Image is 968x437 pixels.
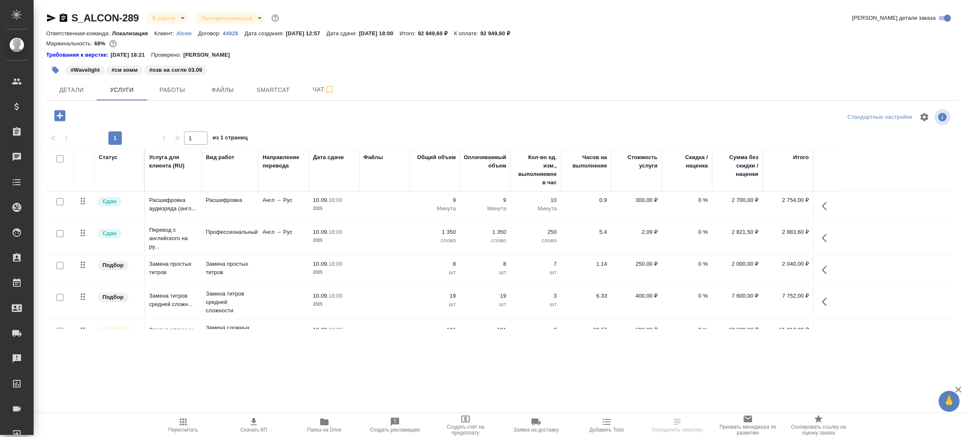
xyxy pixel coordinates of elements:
[103,293,124,301] p: Подбор
[464,326,506,334] p: 101
[313,236,355,245] p: 2025
[767,196,809,204] p: 2 754,00 ₽
[149,292,197,309] p: Замена титров средней сложн...
[515,268,557,277] p: шт
[616,196,658,204] p: 300,00 ₽
[152,85,192,95] span: Работы
[176,30,198,37] p: Alcon
[149,226,197,251] p: Перевод с английского на ру...
[666,292,708,300] p: 0 %
[198,30,223,37] p: Договор:
[46,61,65,79] button: Добавить тэг
[515,260,557,268] p: 7
[817,326,837,346] button: Показать кнопки
[666,228,708,236] p: 0 %
[108,38,118,49] button: 24442.04 RUB;
[48,107,71,124] button: Добавить услугу
[561,288,611,317] td: 6.33
[515,196,557,204] p: 10
[454,30,480,37] p: К оплате:
[206,196,254,204] p: Расшифровка
[105,66,143,73] span: см комм
[313,204,355,213] p: 2025
[464,204,506,213] p: Минута
[46,51,110,59] a: Требования к верстке:
[183,51,236,59] p: [PERSON_NAME]
[111,66,137,74] p: #см комм
[329,327,342,333] p: 18:00
[313,153,344,162] div: Дата сдачи
[515,236,557,245] p: слово
[51,85,92,95] span: Детали
[666,260,708,268] p: 0 %
[515,300,557,309] p: шт
[329,197,342,203] p: 18:00
[767,260,809,268] p: 2 040,00 ₽
[253,85,293,95] span: Smartcat
[329,293,342,299] p: 18:00
[845,111,914,124] div: split button
[666,153,708,170] div: Скидка / наценка
[464,236,506,245] p: слово
[414,268,456,277] p: шт
[561,322,611,351] td: 33.67
[400,30,418,37] p: Итого:
[914,107,934,127] span: Настроить таблицу
[223,30,245,37] p: 44928
[767,228,809,236] p: 2 883,60 ₽
[203,85,243,95] span: Файлы
[206,290,254,315] p: Замена титров средней сложности
[515,326,557,334] p: 3
[103,261,124,270] p: Подбор
[515,228,557,236] p: 250
[303,84,344,95] span: Чат
[515,204,557,213] p: Минута
[71,12,139,24] a: S_ALCON-289
[149,260,197,277] p: Замена простых титров
[199,15,255,22] button: Постпретензионный
[176,29,198,37] a: Alcon
[767,326,809,334] p: 61 812,00 ₽
[103,327,127,335] p: В работе
[942,393,956,410] span: 🙏
[46,13,56,23] button: Скопировать ссылку для ЯМессенджера
[146,13,188,24] div: В работе
[414,236,456,245] p: слово
[263,153,305,170] div: Направление перевода
[195,13,265,24] div: В работе
[414,292,456,300] p: 19
[716,326,758,334] p: 60 600,00 ₽
[817,196,837,216] button: Показать кнопки
[616,228,658,236] p: 2,09 ₽
[58,13,68,23] button: Скопировать ссылку
[99,153,118,162] div: Статус
[464,268,506,277] p: шт
[112,30,155,37] p: Локализация
[666,326,708,334] p: 0 %
[46,30,112,37] p: Ответственная команда:
[939,391,960,412] button: 🙏
[329,229,342,235] p: 18:00
[515,153,557,187] div: Кол-во ед. изм., выполняемое в час
[716,292,758,300] p: 7 600,00 ₽
[464,228,506,236] p: 1 350
[324,85,334,95] svg: Подписаться
[464,300,506,309] p: шт
[65,66,105,73] span: Wavelight
[561,256,611,285] td: 1.14
[464,260,506,268] p: 8
[329,261,342,267] p: 18:00
[767,292,809,300] p: 7 752,00 ₽
[464,153,506,170] div: Оплачиваемый объем
[817,292,837,312] button: Показать кнопки
[313,327,329,333] p: 10.09,
[143,66,208,73] span: озв на согле 03.09
[151,51,184,59] p: Проверено:
[245,30,286,37] p: Дата создания:
[414,326,456,334] p: 101
[359,30,400,37] p: [DATE] 18:00
[94,40,107,47] p: 68%
[561,192,611,221] td: 0.9
[852,14,936,22] span: [PERSON_NAME] детали заказа
[263,228,305,236] p: Англ → Рус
